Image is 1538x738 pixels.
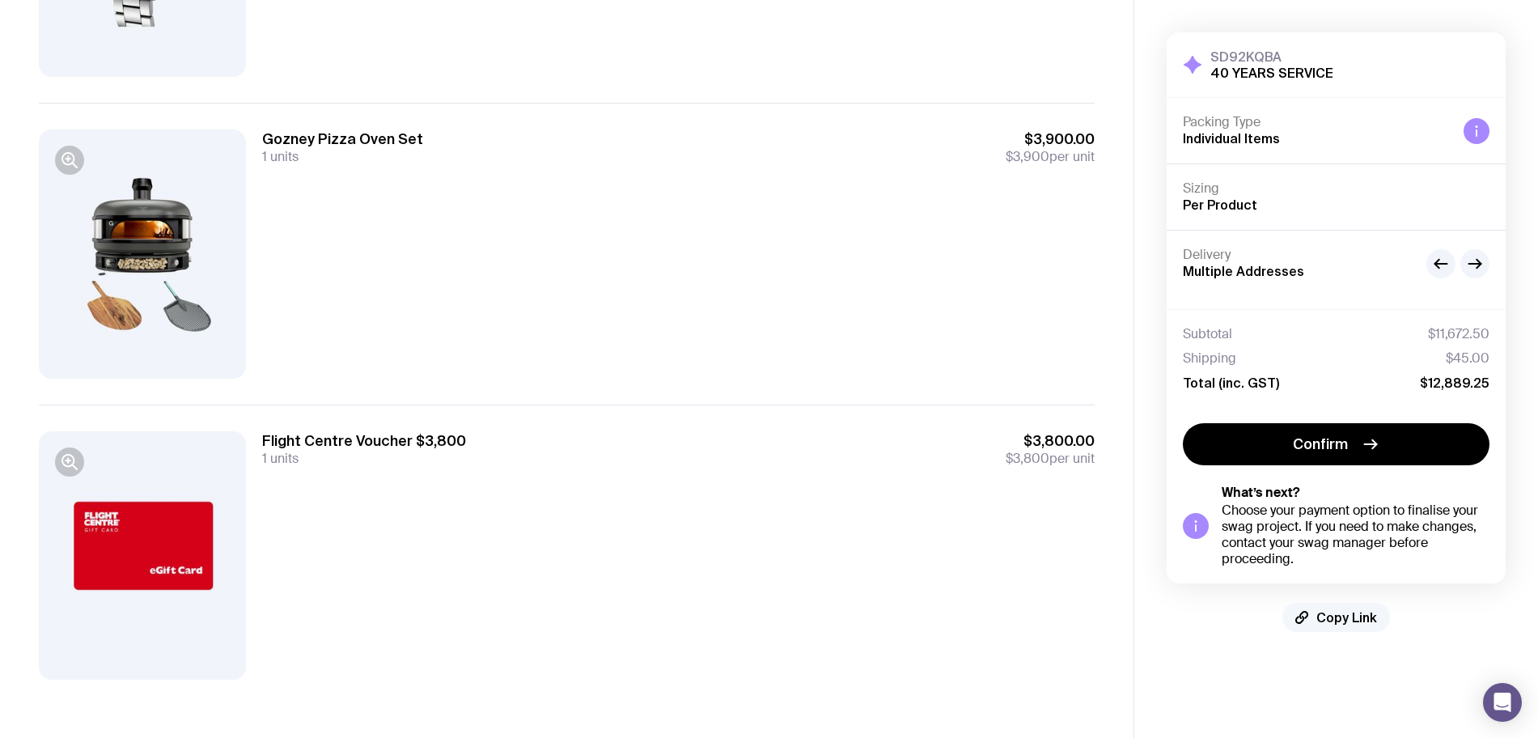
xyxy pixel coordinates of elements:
[1183,131,1280,146] span: Individual Items
[1210,65,1333,81] h2: 40 YEARS SERVICE
[1006,149,1095,165] span: per unit
[1483,683,1522,722] div: Open Intercom Messenger
[1183,326,1232,342] span: Subtotal
[1316,609,1377,626] span: Copy Link
[1183,264,1304,278] span: Multiple Addresses
[262,431,466,451] h3: Flight Centre Voucher $3,800
[1006,450,1049,467] span: $3,800
[1210,49,1333,65] h3: SD92KQBA
[1183,350,1236,367] span: Shipping
[1006,431,1095,451] span: $3,800.00
[262,129,423,149] h3: Gozney Pizza Oven Set
[1183,375,1279,391] span: Total (inc. GST)
[1183,180,1489,197] h4: Sizing
[1183,114,1451,130] h4: Packing Type
[1293,435,1348,454] span: Confirm
[1222,503,1489,567] div: Choose your payment option to finalise your swag project. If you need to make changes, contact yo...
[262,450,299,467] span: 1 units
[1006,148,1049,165] span: $3,900
[1006,451,1095,467] span: per unit
[1183,197,1257,212] span: Per Product
[1420,375,1489,391] span: $12,889.25
[262,148,299,165] span: 1 units
[1183,423,1489,465] button: Confirm
[1222,485,1489,501] h5: What’s next?
[1006,129,1095,149] span: $3,900.00
[1446,350,1489,367] span: $45.00
[1183,247,1413,263] h4: Delivery
[1282,603,1390,632] button: Copy Link
[1428,326,1489,342] span: $11,672.50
